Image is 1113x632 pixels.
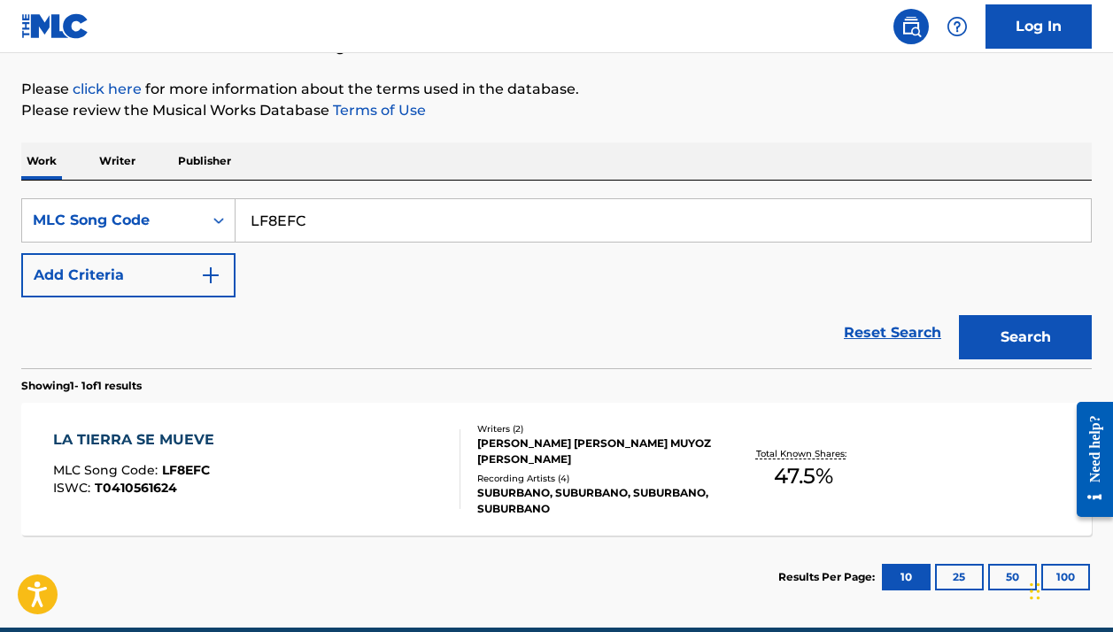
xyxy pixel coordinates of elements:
span: 47.5 % [774,460,833,492]
p: Work [21,143,62,180]
form: Search Form [21,198,1092,368]
a: Terms of Use [329,102,426,119]
span: LF8EFC [162,462,210,478]
button: 10 [882,564,931,590]
p: Publisher [173,143,236,180]
div: Drag [1030,565,1040,618]
img: search [900,16,922,37]
img: 9d2ae6d4665cec9f34b9.svg [200,265,221,286]
div: [PERSON_NAME] [PERSON_NAME] MUYOZ [PERSON_NAME] [477,435,715,467]
p: Please for more information about the terms used in the database. [21,79,1092,100]
span: MLC Song Code : [53,462,162,478]
div: Writers ( 2 ) [477,422,715,435]
a: Reset Search [835,313,950,352]
iframe: Chat Widget [1024,547,1113,632]
p: Showing 1 - 1 of 1 results [21,378,142,394]
div: LA TIERRA SE MUEVE [53,429,223,451]
iframe: Resource Center [1063,384,1113,536]
button: 50 [988,564,1037,590]
img: MLC Logo [21,13,89,39]
img: help [947,16,968,37]
a: Public Search [893,9,929,44]
p: Please review the Musical Works Database [21,100,1092,121]
span: ISWC : [53,480,95,496]
button: Search [959,315,1092,359]
p: Writer [94,143,141,180]
span: T0410561624 [95,480,177,496]
div: Help [939,9,975,44]
p: Total Known Shares: [756,447,851,460]
a: click here [73,81,142,97]
div: MLC Song Code [33,210,192,231]
a: Log In [985,4,1092,49]
button: 25 [935,564,984,590]
p: Results Per Page: [778,569,879,585]
a: LA TIERRA SE MUEVEMLC Song Code:LF8EFCISWC:T0410561624Writers (2)[PERSON_NAME] [PERSON_NAME] MUYO... [21,403,1092,536]
div: Recording Artists ( 4 ) [477,472,715,485]
div: SUBURBANO, SUBURBANO, SUBURBANO, SUBURBANO [477,485,715,517]
button: Add Criteria [21,253,236,297]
